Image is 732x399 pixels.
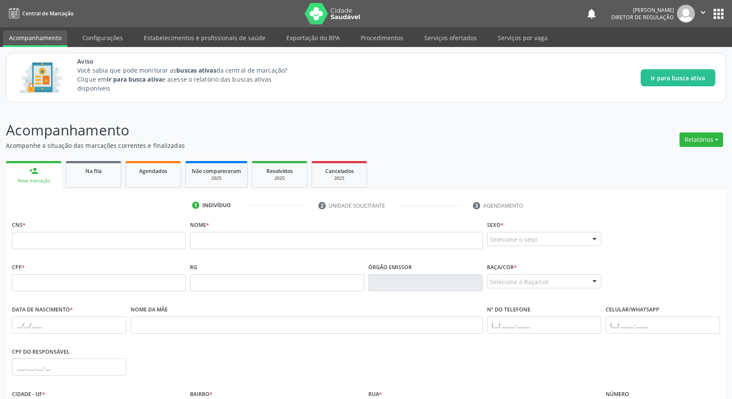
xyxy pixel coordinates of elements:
[139,167,167,175] span: Agendados
[12,317,126,334] input: __/__/____
[6,120,510,141] p: Acompanhamento
[490,277,549,286] span: Selecione a Raça/cor
[487,303,531,317] label: Nº do Telefone
[12,261,25,274] label: CPF
[12,178,55,184] div: Nova marcação
[611,14,674,21] span: Diretor de regulação
[711,6,726,21] button: apps
[12,358,126,376] input: ___.___.___-__
[6,6,73,21] a: Central de Marcação
[6,141,510,150] p: Acompanhe a situação das marcações correntes e finalizadas
[487,219,504,232] label: Sexo
[77,66,303,93] p: Você sabia que pode monitorar as da central de marcação? Clique em e acesse o relatório das busca...
[280,30,346,45] a: Exportação do BPA
[368,261,412,274] label: Órgão emissor
[176,66,216,74] strong: buscas ativas
[138,30,271,45] a: Estabelecimentos e profissionais de saúde
[651,73,705,82] span: Ir para busca ativa
[677,5,695,23] img: img
[192,175,241,182] div: 2025
[586,8,598,20] button: notifications
[698,8,708,17] i: 
[190,219,209,232] label: Nome
[680,132,723,147] button: Relatórios
[606,317,720,334] input: (__) _____-_____
[22,10,73,17] span: Central de Marcação
[487,317,601,334] input: (__) _____-_____
[606,303,659,317] label: Celular/WhatsApp
[12,346,70,359] label: CPF do responsável
[76,30,129,45] a: Configurações
[641,69,715,86] button: Ir para busca ativa
[355,30,409,45] a: Procedimentos
[418,30,483,45] a: Serviços ofertados
[12,219,26,232] label: CNS
[12,303,73,317] label: Data de nascimento
[202,202,231,209] div: Indivíduo
[107,75,162,83] strong: Ir para busca ativa
[77,57,303,66] span: Aviso
[490,235,537,244] span: Selecione o sexo
[258,175,301,182] div: 2025
[131,303,168,317] label: Nome da mãe
[192,202,200,209] div: 1
[487,261,517,274] label: Raça/cor
[85,167,102,175] span: Na fila
[29,166,38,176] div: person_add
[611,6,674,14] div: [PERSON_NAME]
[17,59,65,97] img: Imagem de CalloutCard
[192,167,241,175] span: Não compareceram
[492,30,554,45] a: Serviços por vaga
[318,175,361,182] div: 2025
[190,261,197,274] label: RG
[266,167,293,175] span: Resolvidos
[695,5,711,23] button: 
[3,30,67,47] a: Acompanhamento
[325,167,354,175] span: Cancelados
